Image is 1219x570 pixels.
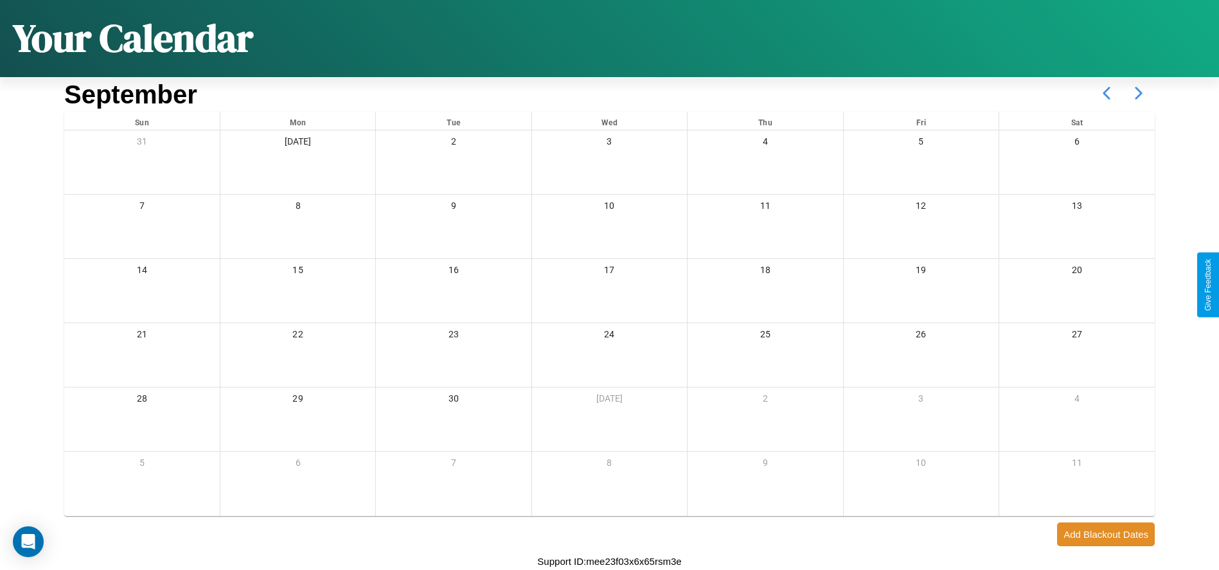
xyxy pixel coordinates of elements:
[220,195,375,221] div: 8
[688,452,842,478] div: 9
[999,130,1155,157] div: 6
[999,195,1155,221] div: 13
[537,553,681,570] p: Support ID: mee23f03x6x65rsm3e
[64,323,220,350] div: 21
[844,130,999,157] div: 5
[376,130,531,157] div: 2
[844,387,999,414] div: 3
[844,112,999,130] div: Fri
[220,387,375,414] div: 29
[532,112,687,130] div: Wed
[844,259,999,285] div: 19
[844,195,999,221] div: 12
[220,130,375,157] div: [DATE]
[999,452,1155,478] div: 11
[64,195,220,221] div: 7
[376,112,531,130] div: Tue
[376,259,531,285] div: 16
[64,387,220,414] div: 28
[688,130,842,157] div: 4
[532,452,687,478] div: 8
[376,452,531,478] div: 7
[64,259,220,285] div: 14
[1204,259,1213,311] div: Give Feedback
[999,259,1155,285] div: 20
[844,323,999,350] div: 26
[532,259,687,285] div: 17
[13,12,253,64] h1: Your Calendar
[220,259,375,285] div: 15
[64,80,197,109] h2: September
[688,387,842,414] div: 2
[844,452,999,478] div: 10
[999,323,1155,350] div: 27
[532,130,687,157] div: 3
[688,195,842,221] div: 11
[376,323,531,350] div: 23
[999,387,1155,414] div: 4
[688,323,842,350] div: 25
[64,452,220,478] div: 5
[688,112,842,130] div: Thu
[532,195,687,221] div: 10
[64,112,220,130] div: Sun
[532,323,687,350] div: 24
[220,323,375,350] div: 22
[532,387,687,414] div: [DATE]
[376,387,531,414] div: 30
[376,195,531,221] div: 9
[688,259,842,285] div: 18
[220,452,375,478] div: 6
[1057,522,1155,546] button: Add Blackout Dates
[999,112,1155,130] div: Sat
[64,130,220,157] div: 31
[220,112,375,130] div: Mon
[13,526,44,557] div: Open Intercom Messenger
